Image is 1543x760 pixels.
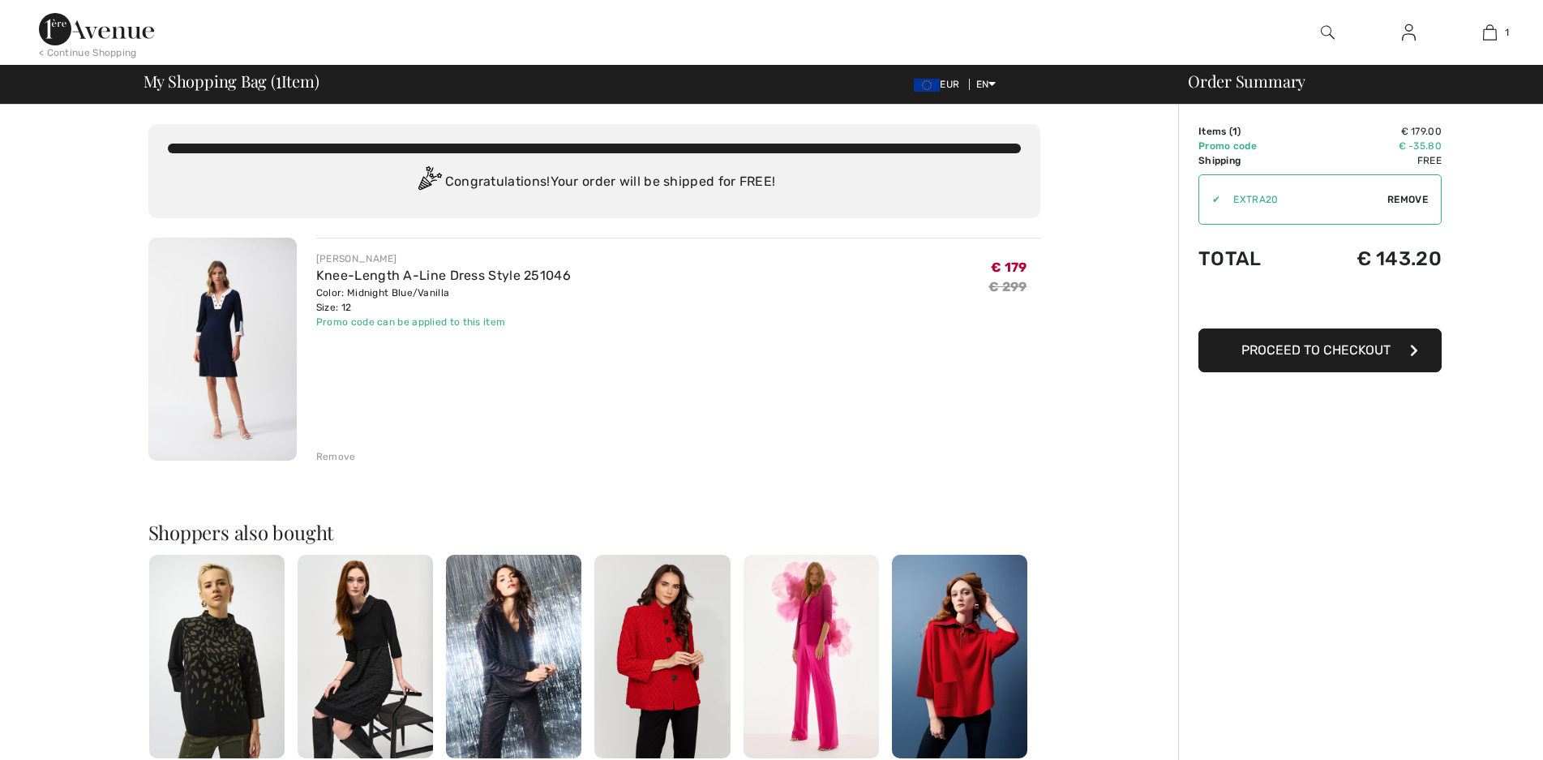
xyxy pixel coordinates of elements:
[1198,124,1301,139] td: Items ( )
[316,315,571,329] div: Promo code can be applied to this item
[1301,153,1442,168] td: Free
[148,238,297,461] img: Knee-Length A-Line Dress Style 251046
[39,45,137,60] div: < Continue Shopping
[744,555,879,758] img: Floral Lace Button Blazer Style 251726
[1301,139,1442,153] td: € -35.80
[1220,175,1387,224] input: Promo code
[1387,192,1428,207] span: Remove
[1505,25,1509,40] span: 1
[148,522,1040,542] h2: Shoppers also bought
[594,555,730,758] img: Collared Long-Sleeve Shirt Style 75181
[1198,231,1301,286] td: Total
[446,555,581,758] img: V-Neck Glitter Long Sleeve Top Style 244218
[413,166,445,199] img: Congratulation2.svg
[316,251,571,266] div: [PERSON_NAME]
[298,555,433,758] img: Knee-Length A-Line Dress Style 243114
[1198,328,1442,372] button: Proceed to Checkout
[1241,342,1391,358] span: Proceed to Checkout
[1301,231,1442,286] td: € 143.20
[1483,23,1497,42] img: My Bag
[991,260,1027,275] span: € 179
[316,286,571,315] div: Color: Midnight Blue/Vanilla Size: 12
[914,79,940,92] img: Euro
[276,69,281,90] span: 1
[914,79,966,90] span: EUR
[149,555,285,758] img: Animal-Print Mock Neck Pullover Style 253912
[1168,73,1533,89] div: Order Summary
[39,13,154,45] img: 1ère Avenue
[1198,139,1301,153] td: Promo code
[316,268,571,283] a: Knee-Length A-Line Dress Style 251046
[1232,126,1237,137] span: 1
[988,279,1027,294] s: € 299
[1402,23,1416,42] img: My Info
[168,166,1021,199] div: Congratulations! Your order will be shipped for FREE!
[144,73,319,89] span: My Shopping Bag ( Item)
[1321,23,1335,42] img: search the website
[1199,192,1220,207] div: ✔
[1301,124,1442,139] td: € 179.00
[1198,286,1442,323] iframe: PayPal
[1389,23,1429,43] a: Sign In
[1198,153,1301,168] td: Shipping
[976,79,997,90] span: EN
[1450,23,1529,42] a: 1
[892,555,1027,758] img: Oversized Cutaway Dolman Top Style 243954
[316,449,356,464] div: Remove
